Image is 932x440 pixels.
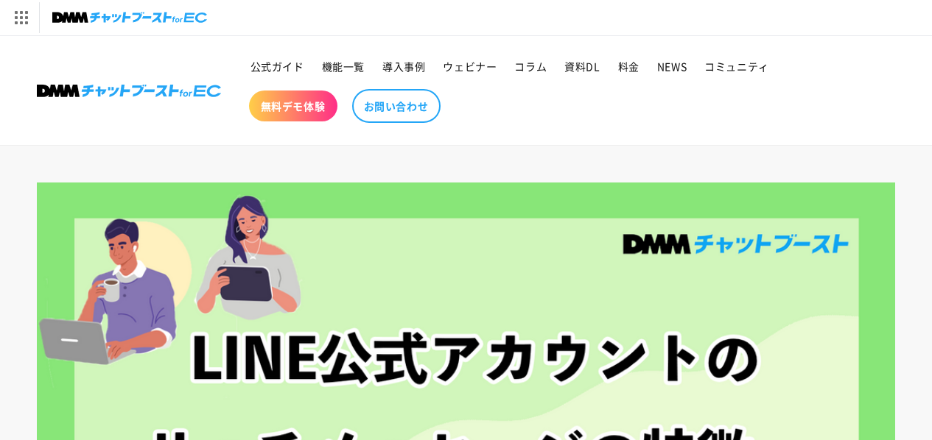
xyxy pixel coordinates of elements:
[322,60,365,73] span: 機能一覧
[618,60,640,73] span: 料金
[648,51,696,82] a: NEWS
[250,60,304,73] span: 公式ガイド
[261,99,326,113] span: 無料デモ体験
[37,85,221,97] img: 株式会社DMM Boost
[609,51,648,82] a: 料金
[696,51,778,82] a: コミュニティ
[443,60,497,73] span: ウェビナー
[434,51,505,82] a: ウェビナー
[514,60,547,73] span: コラム
[564,60,600,73] span: 資料DL
[382,60,425,73] span: 導入事例
[249,91,337,121] a: 無料デモ体験
[52,7,207,28] img: チャットブーストforEC
[657,60,687,73] span: NEWS
[505,51,556,82] a: コラム
[242,51,313,82] a: 公式ガイド
[364,99,429,113] span: お問い合わせ
[352,89,441,123] a: お問い合わせ
[2,2,39,33] img: サービス
[313,51,374,82] a: 機能一覧
[374,51,434,82] a: 導入事例
[556,51,609,82] a: 資料DL
[704,60,769,73] span: コミュニティ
